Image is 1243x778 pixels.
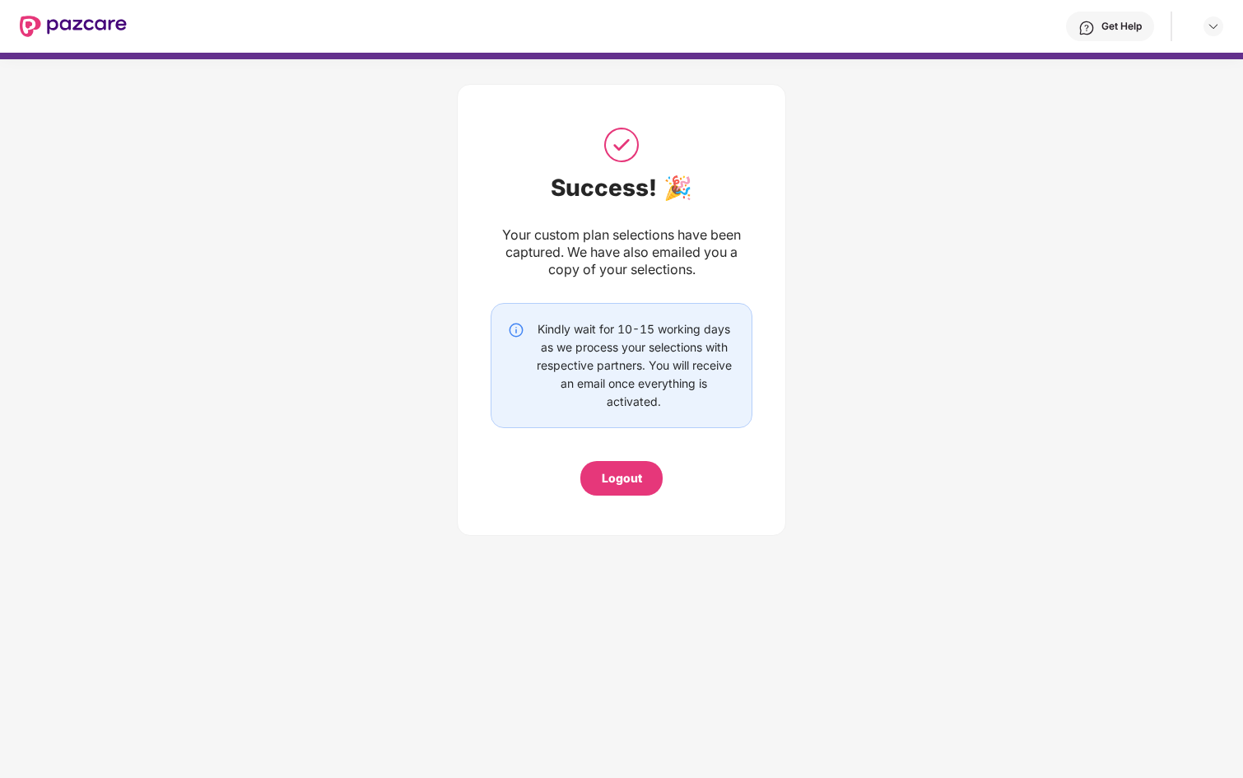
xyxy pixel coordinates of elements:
img: svg+xml;base64,PHN2ZyBpZD0iRHJvcGRvd24tMzJ4MzIiIHhtbG5zPSJodHRwOi8vd3d3LnczLm9yZy8yMDAwL3N2ZyIgd2... [1207,20,1220,33]
img: svg+xml;base64,PHN2ZyBpZD0iSW5mby0yMHgyMCIgeG1sbnM9Imh0dHA6Ly93d3cudzMub3JnLzIwMDAvc3ZnIiB3aWR0aD... [508,322,524,338]
div: Success! 🎉 [491,174,752,202]
img: New Pazcare Logo [20,16,127,37]
img: svg+xml;base64,PHN2ZyBpZD0iSGVscC0zMngzMiIgeG1sbnM9Imh0dHA6Ly93d3cudzMub3JnLzIwMDAvc3ZnIiB3aWR0aD... [1078,20,1095,36]
div: Kindly wait for 10-15 working days as we process your selections with respective partners. You wi... [533,320,735,411]
div: Get Help [1101,20,1142,33]
div: Your custom plan selections have been captured. We have also emailed you a copy of your selections. [491,226,752,278]
img: svg+xml;base64,PHN2ZyB3aWR0aD0iNTAiIGhlaWdodD0iNTAiIHZpZXdCb3g9IjAgMCA1MCA1MCIgZmlsbD0ibm9uZSIgeG... [601,124,642,165]
div: Logout [602,469,642,487]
